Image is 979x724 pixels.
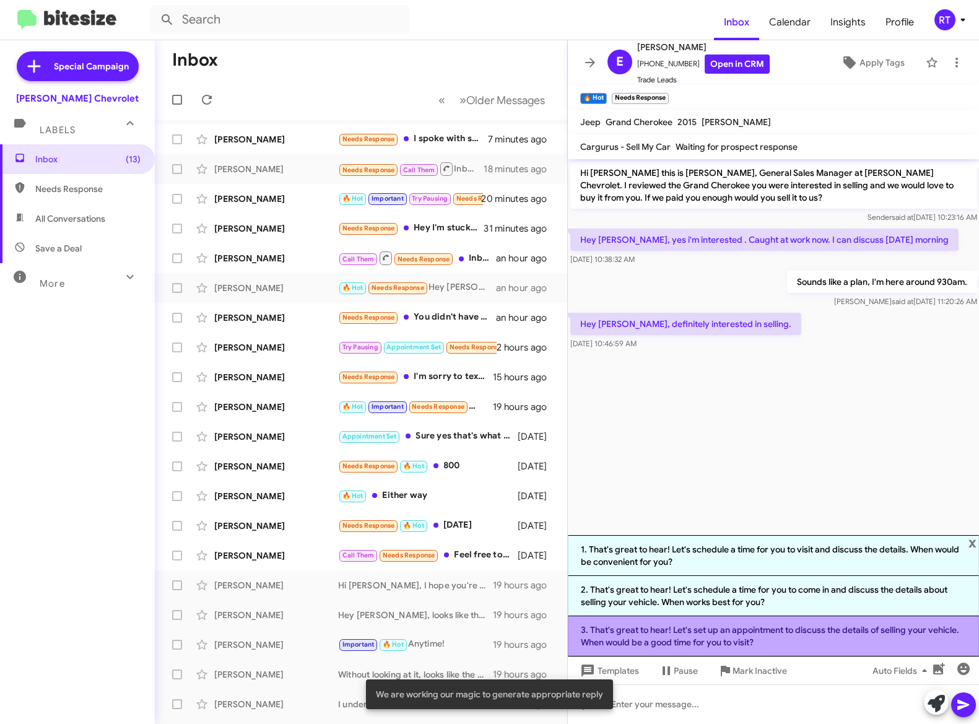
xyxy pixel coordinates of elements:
span: 2015 [677,116,697,128]
div: [PERSON_NAME] [214,698,338,710]
div: Obviously I would like to take advantage of the 7500 tax credits. What would be an approximate pr... [338,399,493,414]
span: Appointment Set [342,432,397,440]
div: [PERSON_NAME] [214,460,338,473]
span: Needs Response [35,183,141,195]
span: « [438,92,445,108]
span: Important [372,403,404,411]
span: Try Pausing [342,343,378,351]
div: 19 hours ago [493,609,557,621]
span: Appointment Set [386,343,441,351]
span: Needs Response [456,194,509,203]
div: Anytime! [338,637,493,652]
span: [DATE] 10:38:32 AM [570,255,635,264]
span: Needs Response [342,373,395,381]
span: Mark Inactive [733,660,787,682]
span: Needs Response [342,166,395,174]
span: E [616,52,624,72]
div: [PERSON_NAME] [214,163,338,175]
button: Mark Inactive [708,660,797,682]
span: [PERSON_NAME] [DATE] 11:20:26 AM [833,297,977,306]
span: 🔥 Hot [403,462,424,470]
div: [DATE] [518,549,557,562]
div: [DATE] [338,518,518,533]
span: [PERSON_NAME] [637,40,770,55]
button: Next [452,87,552,113]
div: [PERSON_NAME] [214,222,338,235]
a: Calendar [759,4,820,40]
span: Grand Cherokee [606,116,672,128]
div: I spoke with someone and I don't think we can come to the right price [338,132,488,146]
span: Waiting for prospect response [676,141,798,152]
span: Needs Response [398,255,450,263]
div: I'm sorry to text back to late ! I just got Done work ! I did like the Tahoe I checked out but th... [338,370,493,384]
div: You didn't have any on the lot that we were looking for a 2500 diesel Denali or with fifth wheel ... [338,310,496,325]
span: Cargurus - Sell My Car [580,141,671,152]
span: Save a Deal [35,242,82,255]
div: [DATE] [518,460,557,473]
div: an hour ago [496,282,557,294]
span: Special Campaign [54,60,129,72]
div: 19 hours ago [493,639,557,651]
div: Either way [338,489,518,503]
span: Pause [674,660,698,682]
div: [PERSON_NAME] [214,668,338,681]
div: 19 hours ago [493,401,557,413]
span: Needs Response [372,284,424,292]
p: Hi [PERSON_NAME] this is [PERSON_NAME], General Sales Manager at [PERSON_NAME] Chevrolet. I revie... [570,162,977,209]
span: Call Them [342,551,375,559]
span: » [459,92,466,108]
span: Try Pausing [412,194,448,203]
div: Hi [PERSON_NAME], sorry I did not get back to you [DATE]. That's great about the rates. I have a ... [338,340,497,354]
span: Auto Fields [872,660,932,682]
div: 800 [338,459,518,473]
span: Apply Tags [859,51,905,74]
span: Jeep [580,116,601,128]
div: Hey [PERSON_NAME], looks like the market is around 5-6k without seeing it. [338,609,493,621]
span: Inbox [35,153,141,165]
span: Needs Response [342,224,395,232]
span: Labels [40,124,76,136]
a: Insights [820,4,876,40]
span: [PERSON_NAME] [702,116,771,128]
span: Needs Response [412,403,464,411]
div: [PERSON_NAME] [214,579,338,591]
span: We are working our magic to generate appropriate reply [376,688,603,700]
div: [PERSON_NAME] [214,549,338,562]
div: [PERSON_NAME] [214,430,338,443]
span: Needs Response [342,521,395,530]
div: [PERSON_NAME] [214,609,338,621]
nav: Page navigation example [432,87,552,113]
div: 19 hours ago [493,579,557,591]
span: Needs Response [383,551,435,559]
span: x [968,535,977,550]
div: 15 hours ago [493,371,557,383]
span: said at [891,297,913,306]
span: Call Them [342,255,375,263]
div: I understand your concerns. We’d love to explore options with you. Would you like to schedule an ... [338,698,490,710]
small: Needs Response [612,93,669,104]
div: 2 hours ago [497,341,557,354]
span: Important [342,640,375,648]
span: Important [372,194,404,203]
div: [PERSON_NAME] [214,371,338,383]
p: Sounds like a plan, I'm here around 930am. [786,271,977,293]
div: an hour ago [496,252,557,264]
div: 20 minutes ago [483,193,557,205]
span: All Conversations [35,212,105,225]
span: (13) [126,153,141,165]
div: Hey I'm stuck in training all day, but i've actually had a chance to test drive the 2025 chevy eq... [338,221,484,235]
div: 7 minutes ago [488,133,557,146]
span: [PHONE_NUMBER] [637,55,770,74]
span: Call Them [403,166,435,174]
div: [PERSON_NAME] [214,341,338,354]
div: 31 minutes ago [484,222,557,235]
div: 18 minutes ago [484,163,557,175]
span: Inbox [714,4,759,40]
a: Profile [876,4,924,40]
div: Feel free to call me if you'd like I don't have time to come into the dealership [338,548,518,562]
button: Auto Fields [863,660,942,682]
div: Without looking at it, looks like the market is around $18k for trade in. [338,668,493,681]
